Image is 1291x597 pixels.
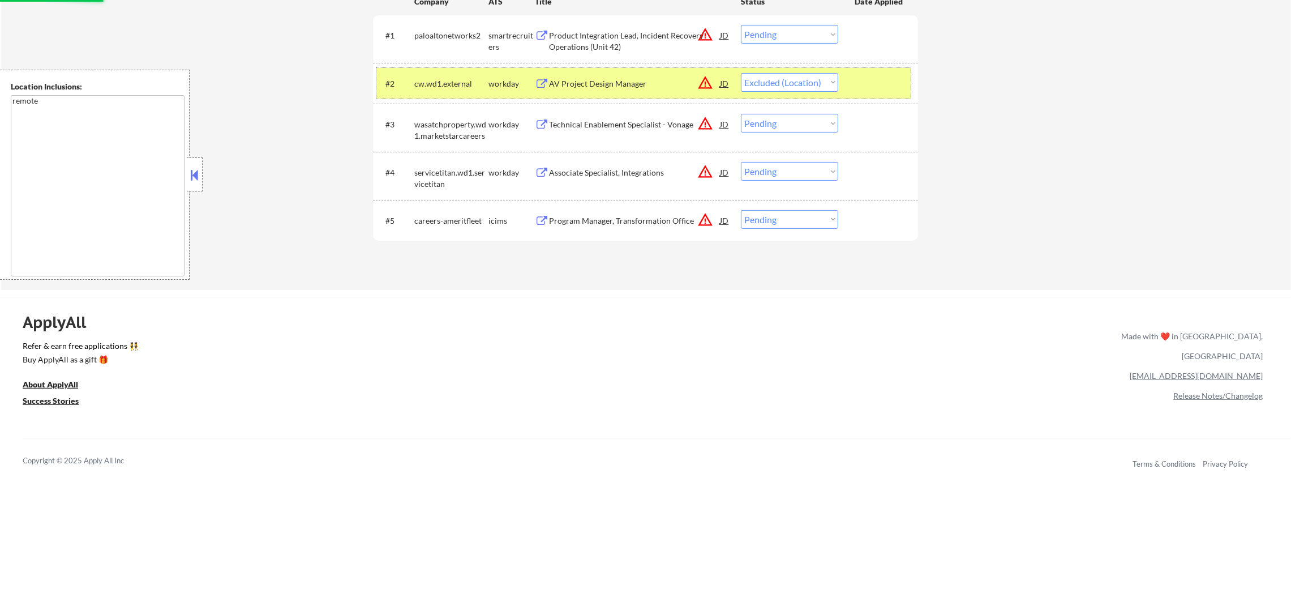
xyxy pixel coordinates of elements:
[23,455,153,467] div: Copyright © 2025 Apply All Inc
[719,114,730,134] div: JD
[23,342,885,354] a: Refer & earn free applications 👯‍♀️
[719,73,730,93] div: JD
[549,78,720,89] div: AV Project Design Manager
[1203,459,1248,468] a: Privacy Policy
[1173,391,1263,400] a: Release Notes/Changelog
[488,119,535,130] div: workday
[549,119,720,130] div: Technical Enablement Specialist - Vonage
[23,379,78,389] u: About ApplyAll
[11,81,185,92] div: Location Inclusions:
[488,78,535,89] div: workday
[414,78,488,89] div: cw.wd1.external
[697,164,713,180] button: warning_amber
[719,25,730,45] div: JD
[719,210,730,231] div: JD
[549,30,720,52] div: Product Integration Lead, Incident Recovery Operations (Unit 42)
[697,116,713,131] button: warning_amber
[23,354,136,368] a: Buy ApplyAll as a gift 🎁
[488,30,535,52] div: smartrecruiters
[385,167,405,178] div: #4
[549,215,720,227] div: Program Manager, Transformation Office
[488,215,535,227] div: icims
[697,75,713,91] button: warning_amber
[23,356,136,364] div: Buy ApplyAll as a gift 🎁
[385,30,405,41] div: #1
[23,313,99,332] div: ApplyAll
[414,119,488,141] div: wasatchproperty.wd1.marketstarcareers
[414,30,488,41] div: paloaltonetworks2
[385,215,405,227] div: #5
[23,395,94,410] a: Success Stories
[385,78,405,89] div: #2
[385,119,405,130] div: #3
[719,162,730,182] div: JD
[697,212,713,228] button: warning_amber
[414,215,488,227] div: careers-ameritfleet
[23,396,79,406] u: Success Stories
[1117,326,1263,366] div: Made with ❤️ in [GEOGRAPHIC_DATA], [GEOGRAPHIC_DATA]
[414,167,488,189] div: servicetitan.wd1.servicetitan
[549,167,720,178] div: Associate Specialist, Integrations
[1133,459,1196,468] a: Terms & Conditions
[488,167,535,178] div: workday
[23,379,94,393] a: About ApplyAll
[1130,371,1263,381] a: [EMAIL_ADDRESS][DOMAIN_NAME]
[697,27,713,42] button: warning_amber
